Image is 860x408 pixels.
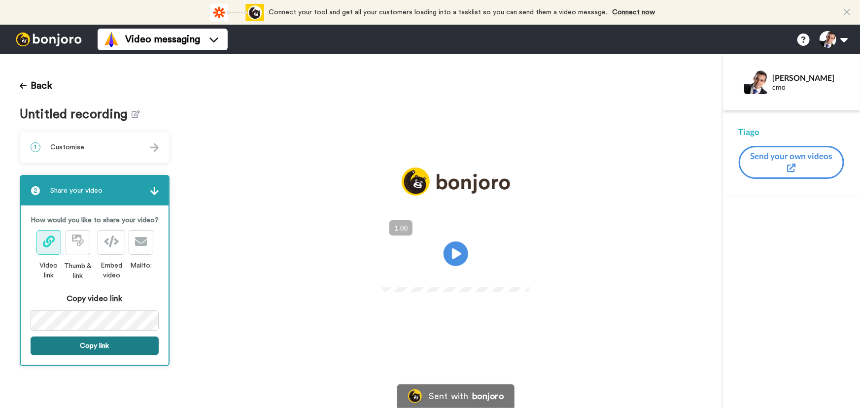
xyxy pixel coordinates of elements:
button: Back [20,74,52,98]
a: Connect now [613,9,655,16]
span: Customise [50,142,84,152]
span: Share your video [50,186,103,196]
img: arrow.svg [150,187,159,195]
div: Embed video [94,261,129,280]
div: [PERSON_NAME] [773,73,844,82]
span: 1 [31,142,40,152]
div: Sent with [429,392,468,401]
img: Bonjoro Logo [408,389,422,403]
button: Send your own videos [739,146,844,179]
div: Thumb & link [61,261,94,281]
div: cmo [773,83,844,92]
div: animation [210,4,264,21]
img: bj-logo-header-white.svg [12,33,86,46]
button: Copy link [31,337,159,355]
img: vm-color.svg [103,32,119,47]
div: 1Customise [20,132,170,163]
span: 2 [31,186,40,196]
img: arrow.svg [150,143,159,152]
img: Profile Image [744,70,768,94]
div: bonjoro [472,392,504,401]
a: Bonjoro LogoSent withbonjoro [397,384,515,408]
div: Mailto: [129,261,153,271]
div: Video link [36,261,62,280]
span: Untitled recording [20,107,132,122]
img: logo_full.png [402,168,510,196]
p: How would you like to share your video? [31,215,159,225]
span: Video messaging [125,33,200,46]
span: Connect your tool and get all your customers loading into a tasklist so you can send them a video... [269,9,608,16]
img: Full screen [511,269,521,278]
div: Tiago [739,126,844,138]
div: Copy video link [31,293,159,305]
